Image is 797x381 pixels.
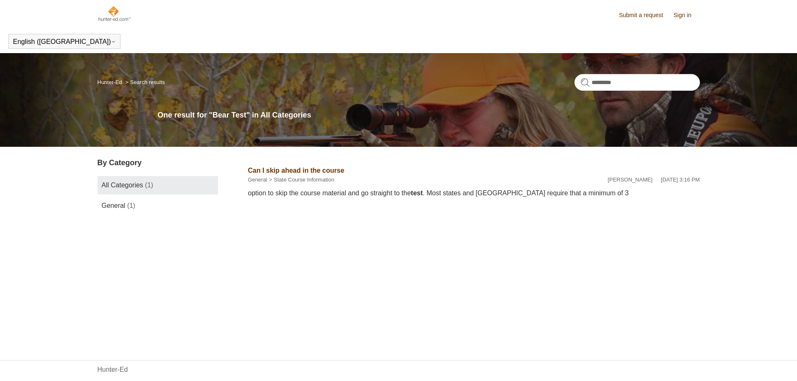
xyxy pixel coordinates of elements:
time: 02/12/2024, 15:16 [661,176,700,183]
a: Hunter-Ed [97,79,122,85]
span: (1) [127,202,136,209]
span: All Categories [102,182,144,189]
em: test [411,189,423,197]
a: State Course Information [274,176,334,183]
li: [PERSON_NAME] [608,176,653,184]
a: Hunter-Ed [97,365,128,375]
li: Hunter-Ed [97,79,124,85]
h3: By Category [97,157,218,169]
a: Submit a request [619,11,671,20]
a: All Categories (1) [97,176,218,194]
a: General (1) [97,197,218,215]
li: General [248,176,267,184]
input: Search [574,74,700,91]
span: (1) [145,182,154,189]
button: English ([GEOGRAPHIC_DATA]) [13,38,116,46]
a: Sign in [674,11,700,20]
li: State Course Information [267,176,334,184]
h1: One result for "Bear Test" in All Categories [158,110,700,121]
img: Hunter-Ed Help Center home page [97,5,131,22]
span: General [102,202,126,209]
a: General [248,176,267,183]
li: Search results [123,79,165,85]
div: option to skip the course material and go straight to the . Most states and [GEOGRAPHIC_DATA] req... [248,188,700,198]
a: Can I skip ahead in the course [248,167,344,174]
